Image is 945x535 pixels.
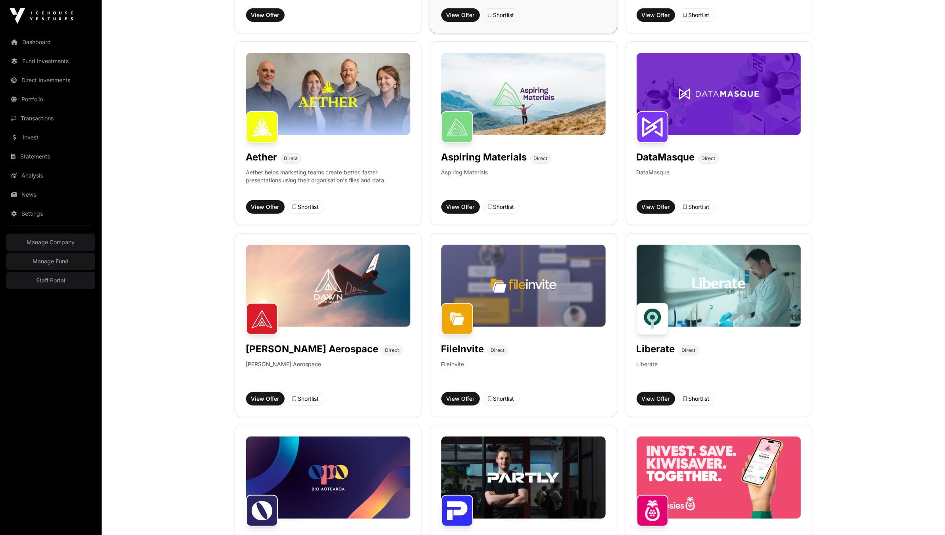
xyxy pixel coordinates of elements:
div: Shortlist [488,11,514,19]
h1: Aether [246,151,277,164]
span: View Offer [642,11,670,19]
img: DataMasque-Banner.jpg [637,53,801,135]
p: Aspiring Materials [441,168,488,194]
iframe: Chat Widget [905,497,945,535]
div: Shortlist [488,203,514,211]
button: View Offer [441,392,480,406]
button: Shortlist [483,8,520,22]
div: Shortlist [488,395,514,403]
button: View Offer [246,200,285,214]
a: Invest [6,129,95,146]
span: View Offer [251,395,279,403]
img: Sharesies [637,495,668,527]
button: Shortlist [483,200,520,214]
img: Aspiring Materials [441,111,473,143]
a: Statements [6,148,95,165]
img: File-Invite-Banner.jpg [441,245,606,327]
button: Shortlist [678,392,715,406]
a: Manage Fund [6,253,95,270]
img: Aether-Banner.jpg [246,53,410,135]
div: Shortlist [683,395,710,403]
span: Direct [491,347,505,353]
img: Dawn Aerospace [246,303,278,335]
span: Direct [284,155,298,162]
span: Direct [385,347,399,353]
a: Fund Investments [6,52,95,70]
button: Shortlist [288,200,324,214]
span: Direct [682,347,696,353]
h1: FileInvite [441,343,484,355]
a: Direct Investments [6,71,95,89]
a: Portfolio [6,91,95,108]
button: View Offer [246,392,285,406]
span: Direct [534,155,548,162]
a: Staff Portal [6,272,95,289]
div: Shortlist [683,11,710,19]
img: Liberate-Banner.jpg [637,245,801,327]
div: Shortlist [293,395,319,403]
button: Shortlist [678,200,715,214]
button: View Offer [246,8,285,22]
a: Analysis [6,167,95,184]
h1: DataMasque [637,151,695,164]
span: View Offer [447,395,475,403]
span: View Offer [251,203,279,211]
button: View Offer [637,392,675,406]
img: FileInvite [441,303,473,335]
button: View Offer [441,200,480,214]
img: Aspiring-Banner.jpg [441,53,606,135]
a: Transactions [6,110,95,127]
span: Direct [702,155,716,162]
a: News [6,186,95,203]
span: View Offer [642,203,670,211]
img: DataMasque [637,111,668,143]
img: Opo-Bio-Banner.jpg [246,436,410,519]
img: Sharesies-Banner.jpg [637,436,801,519]
h1: Liberate [637,343,675,355]
span: View Offer [642,395,670,403]
p: [PERSON_NAME] Aerospace [246,360,321,386]
p: Liberate [637,360,658,386]
p: Aether helps marketing teams create better, faster presentations using their organisation's files... [246,168,410,194]
a: Settings [6,205,95,222]
a: Dashboard [6,33,95,51]
span: View Offer [447,203,475,211]
div: Shortlist [683,203,710,211]
img: Opo Bio [246,495,278,527]
button: View Offer [637,200,675,214]
button: Shortlist [483,392,520,406]
h1: Aspiring Materials [441,151,527,164]
p: FileInvite [441,360,464,386]
img: Icehouse Ventures Logo [10,8,73,24]
img: Aether [246,111,278,143]
span: View Offer [447,11,475,19]
button: View Offer [441,8,480,22]
a: Manage Company [6,234,95,251]
img: Partly [441,495,473,527]
p: DataMasque [637,168,670,194]
span: View Offer [251,11,279,19]
button: Shortlist [678,8,715,22]
img: Liberate [637,303,668,335]
img: Dawn-Banner.jpg [246,245,410,327]
h1: [PERSON_NAME] Aerospace [246,343,379,355]
img: Partly-Banner.jpg [441,436,606,519]
button: View Offer [637,8,675,22]
div: Shortlist [293,203,319,211]
button: Shortlist [288,392,324,406]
